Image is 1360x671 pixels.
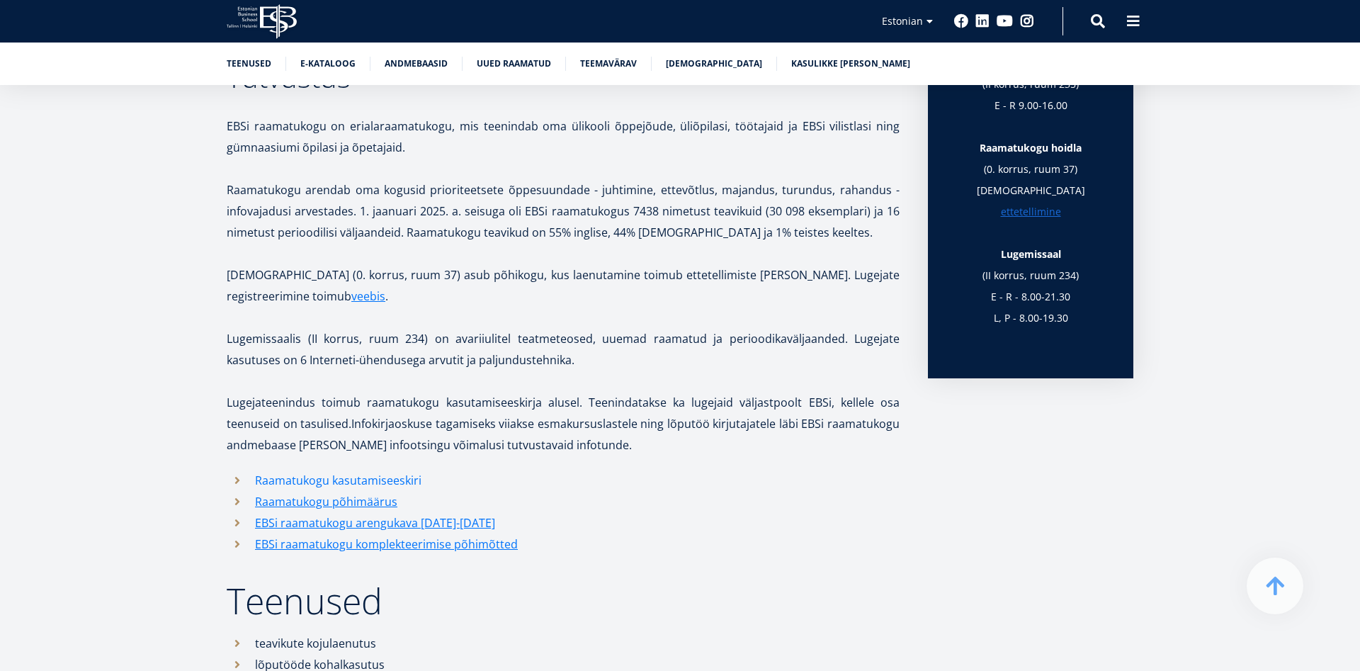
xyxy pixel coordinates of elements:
a: Raamatukogu põhimäärus [255,491,397,512]
a: EBSi raamatukogu komplekteerimise põhimõtted [255,534,518,555]
b: (II korrus, ruum 234) [982,269,1079,282]
a: EBSi raamatukogu arengukava [DATE]-[DATE] [255,512,495,534]
p: E - R - 8.00-21.30 [956,286,1105,308]
p: L, P - 8.00-19.30 [956,308,1105,350]
a: Kasulikke [PERSON_NAME] [791,57,910,71]
p: Konsultant (II korrus, ruum 235) E - R 9.00-16.00 [956,52,1105,137]
p: (0. korrus, ruum 37) [DEMOGRAPHIC_DATA] [956,137,1105,222]
a: ettetellimine [1001,201,1061,222]
p: EBSi raamatukogu on erialaraamatukogu, mis teenindab oma ülikooli õppejõude, üliõpilasi, töötajai... [227,115,900,158]
a: Facebook [954,14,968,28]
a: Teenused [227,57,271,71]
a: Raamatukogu kasutamiseeskiri [255,470,421,491]
p: Lugemissaalis (II korrus, ruum 234) on avariiulitel teatmeteosed, uuemad raamatud ja perioodikavä... [227,328,900,371]
a: Teemavärav [580,57,637,71]
li: teavikute kojulaenutus [227,633,900,654]
a: Instagram [1020,14,1034,28]
a: [DEMOGRAPHIC_DATA] [666,57,762,71]
h2: Teenused [227,583,900,619]
a: Youtube [997,14,1013,28]
a: veebis [351,286,385,307]
a: Uued raamatud [477,57,551,71]
a: Andmebaasid [385,57,448,71]
p: Raamatukogu arendab oma kogusid prioriteetsete õppesuundade - juhtimine, ettevõtlus, majandus, tu... [227,179,900,243]
strong: Lugemissaal [1001,247,1061,261]
p: Lugejateenindus toimub raamatukogu kasutamiseeskirja alusel. Teenindatakse ka lugejaid väljastpoo... [227,392,900,456]
a: Linkedin [975,14,990,28]
a: E-kataloog [300,57,356,71]
strong: Raamatukogu hoidla [980,141,1082,154]
p: [DEMOGRAPHIC_DATA] (0. korrus, ruum 37) asub põhikogu, kus laenutamine toimub ettetellimiste [PER... [227,264,900,307]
